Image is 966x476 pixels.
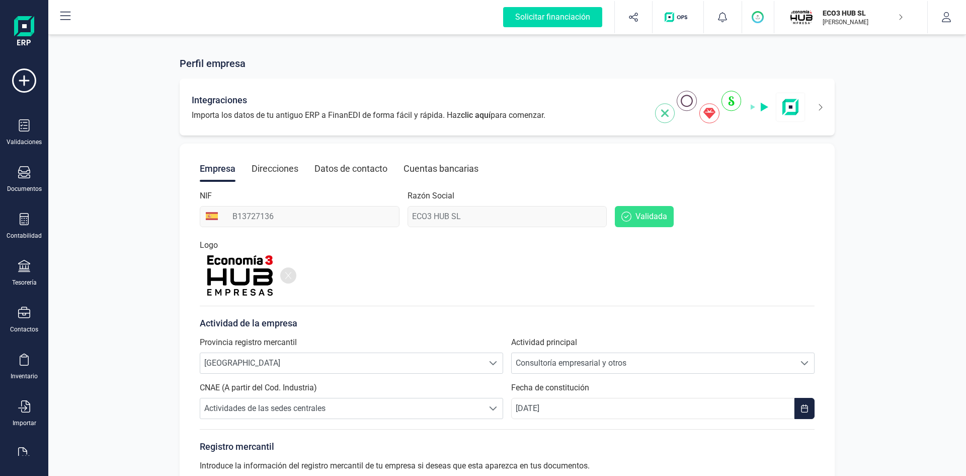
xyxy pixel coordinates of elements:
p: Actividad de la empresa [200,316,815,330]
p: Registro mercantil [200,440,815,454]
div: Contabilidad [7,232,42,240]
div: Direcciones [252,156,298,182]
span: Perfil empresa [180,56,246,71]
div: Empresa [200,156,235,182]
div: Importar [13,419,36,427]
img: EC [790,6,813,28]
span: Actividades de las sedes centrales [200,398,484,419]
p: [PERSON_NAME] [823,18,903,26]
img: integrations-img [655,91,806,123]
label: NIF [200,190,212,202]
div: Documentos [7,185,42,193]
span: Consultoría empresarial y otros [512,353,795,373]
div: Solicitar financiación [503,7,602,27]
div: Inventario [11,372,38,380]
div: Tesorería [12,279,37,287]
input: dd/mm/aaaa [511,398,794,419]
div: Validaciones [7,138,42,146]
button: Solicitar financiación [491,1,614,33]
label: Introduce la información del registro mercantil de tu empresa si deseas que esta aparezca en tus ... [200,460,590,472]
p: ECO3 HUB SL [823,8,903,18]
div: Eliminar logo [280,267,296,284]
button: Choose Date [794,398,815,419]
div: Cuentas bancarias [404,156,478,182]
label: Provincia registro mercantil [200,336,297,349]
span: Importa los datos de tu antiguo ERP a FinanEDI de forma fácil y rápida. Haz para comenzar. [192,109,545,121]
label: CNAE (A partir del Cod. Industria) [200,382,317,394]
span: Validada [635,211,667,223]
button: Logo de OPS [659,1,697,33]
img: Logo Finanedi [14,16,34,48]
span: clic aquí [461,110,491,120]
span: Integraciones [192,93,247,107]
button: ECECO3 HUB SL[PERSON_NAME] [786,1,915,33]
label: Fecha de constitución [511,382,589,394]
label: Razón Social [408,190,454,202]
p: Logo [200,239,218,251]
div: Contactos [10,325,38,333]
label: Actividad principal [511,336,577,349]
span: [GEOGRAPHIC_DATA] [200,353,484,373]
img: Logo de OPS [665,12,691,22]
img: logo [207,255,273,296]
div: Datos de contacto [314,156,387,182]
